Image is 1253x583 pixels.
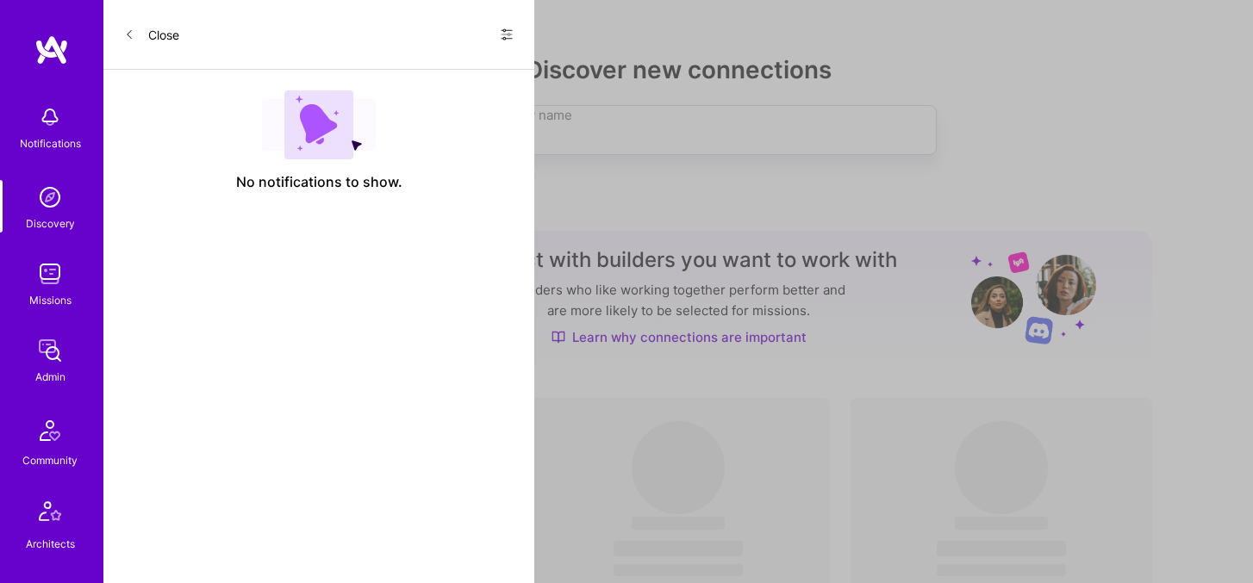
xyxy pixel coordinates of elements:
button: Close [124,21,179,48]
img: teamwork [33,257,67,291]
img: empty [262,90,376,159]
span: No notifications to show. [236,173,402,191]
img: Architects [29,493,71,535]
div: Discovery [26,214,75,233]
img: Community [29,410,71,451]
div: Notifications [20,134,81,152]
div: Admin [35,368,65,386]
img: discovery [33,180,67,214]
div: Architects [26,535,75,553]
div: Missions [29,291,72,309]
img: admin teamwork [33,333,67,368]
img: bell [33,100,67,134]
div: Community [22,451,78,469]
img: logo [34,34,69,65]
